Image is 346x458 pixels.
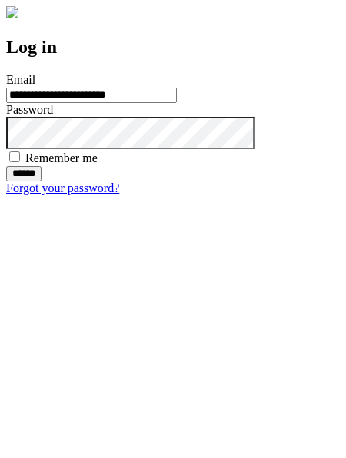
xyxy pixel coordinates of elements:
[6,103,53,116] label: Password
[6,6,18,18] img: logo-4e3dc11c47720685a147b03b5a06dd966a58ff35d612b21f08c02c0306f2b779.png
[6,181,119,194] a: Forgot your password?
[25,151,98,164] label: Remember me
[6,37,340,58] h2: Log in
[6,73,35,86] label: Email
